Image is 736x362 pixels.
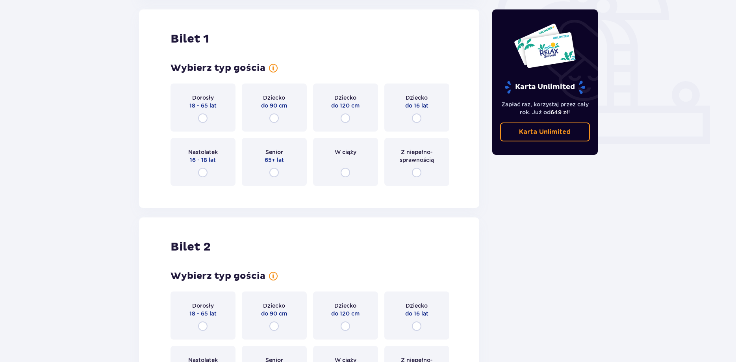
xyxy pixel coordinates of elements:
[171,270,265,282] p: Wybierz typ gościa
[171,239,211,254] p: Bilet 2
[331,102,360,110] p: do 120 cm
[188,148,218,156] p: Nastolatek
[406,302,428,310] p: Dziecko
[551,109,568,115] span: 649 zł
[192,94,214,102] p: Dorosły
[263,302,285,310] p: Dziecko
[406,94,428,102] p: Dziecko
[171,32,209,46] p: Bilet 1
[189,102,217,110] p: 18 - 65 lat
[504,80,586,94] p: Karta Unlimited
[405,310,428,317] p: do 16 lat
[519,128,571,136] p: Karta Unlimited
[261,102,287,110] p: do 90 cm
[500,123,590,141] a: Karta Unlimited
[261,310,287,317] p: do 90 cm
[189,310,217,317] p: 18 - 65 lat
[192,302,214,310] p: Dorosły
[190,156,216,164] p: 16 - 18 lat
[265,148,283,156] p: Senior
[335,148,356,156] p: W ciąży
[263,94,285,102] p: Dziecko
[500,100,590,116] p: Zapłać raz, korzystaj przez cały rok. Już od !
[334,302,356,310] p: Dziecko
[171,62,265,74] p: Wybierz typ gościa
[391,148,442,164] p: Z niepełno­sprawnością
[334,94,356,102] p: Dziecko
[265,156,284,164] p: 65+ lat
[405,102,428,110] p: do 16 lat
[331,310,360,317] p: do 120 cm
